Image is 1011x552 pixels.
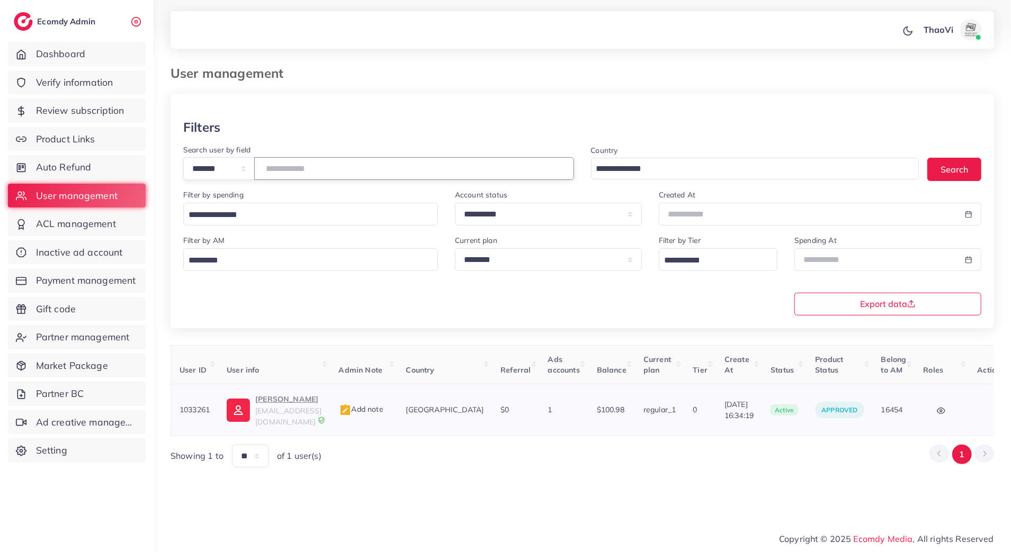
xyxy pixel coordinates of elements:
[960,19,981,40] img: avatar
[8,354,146,378] a: Market Package
[36,104,124,117] span: Review subscription
[913,532,994,545] span: , All rights Reserved
[548,405,552,414] span: 1
[591,145,618,156] label: Country
[227,393,321,427] a: [PERSON_NAME][EMAIL_ADDRESS][DOMAIN_NAME]
[593,161,906,177] input: Search for option
[8,155,146,179] a: Auto Refund
[339,404,383,414] span: Add note
[406,405,484,414] span: [GEOGRAPHIC_DATA]
[8,212,146,236] a: ACL management
[597,405,624,414] span: $100.98
[771,365,794,375] span: Status
[183,144,250,155] label: Search user by field
[36,302,76,316] span: Gift code
[255,393,321,405] p: [PERSON_NAME]
[8,382,146,406] a: Partner BC
[952,445,972,464] button: Go to page 1
[36,160,92,174] span: Auto Refund
[180,365,207,375] span: User ID
[36,217,116,231] span: ACL management
[724,355,749,375] span: Create At
[591,158,919,179] div: Search for option
[183,189,244,200] label: Filter by spending
[724,399,754,421] span: [DATE] 16:34:19
[771,404,798,416] span: active
[183,203,438,225] div: Search for option
[881,405,903,414] span: 16454
[36,415,138,429] span: Ad creative management
[8,410,146,435] a: Ad creative management
[406,365,435,375] span: Country
[548,355,580,375] span: Ads accounts
[660,252,764,269] input: Search for option
[929,445,994,464] ul: Pagination
[927,158,981,180] button: Search
[36,330,130,344] span: Partner management
[36,387,84,401] span: Partner BC
[455,235,497,246] label: Current plan
[8,98,146,123] a: Review subscription
[185,207,424,223] input: Search for option
[693,365,708,375] span: Tier
[779,532,994,545] span: Copyright © 2025
[860,300,916,308] span: Export data
[183,120,220,135] h3: Filters
[978,365,1005,375] span: Actions
[183,235,225,246] label: Filter by AM
[180,405,210,414] span: 1033261
[183,248,438,271] div: Search for option
[8,325,146,349] a: Partner management
[8,268,146,293] a: Payment management
[500,365,531,375] span: Referral
[36,76,113,89] span: Verify information
[924,365,944,375] span: Roles
[36,47,85,61] span: Dashboard
[339,365,383,375] span: Admin Note
[227,399,250,422] img: ic-user-info.36bf1079.svg
[255,406,321,426] span: [EMAIL_ADDRESS][DOMAIN_NAME]
[659,235,701,246] label: Filter by Tier
[8,42,146,66] a: Dashboard
[854,533,913,544] a: Ecomdy Media
[339,404,352,417] img: admin_note.cdd0b510.svg
[36,359,108,373] span: Market Package
[318,417,325,424] img: 9CAL8B2pu8EFxCJHYAAAAldEVYdGRhdGU6Y3JlYXRlADIwMjItMTItMDlUMDQ6NTg6MzkrMDA6MDBXSlgLAAAAJXRFWHRkYXR...
[643,355,671,375] span: Current plan
[794,293,981,315] button: Export data
[8,184,146,208] a: User management
[597,365,627,375] span: Balance
[14,12,98,31] a: logoEcomdy Admin
[8,297,146,321] a: Gift code
[659,248,777,271] div: Search for option
[8,438,146,463] a: Setting
[815,355,843,375] span: Product Status
[36,444,67,457] span: Setting
[821,406,857,414] span: approved
[171,450,223,462] span: Showing 1 to
[924,23,953,36] p: ThaoVi
[14,12,33,31] img: logo
[36,189,118,203] span: User management
[918,19,986,40] a: ThaoViavatar
[8,240,146,265] a: Inactive ad account
[36,274,136,287] span: Payment management
[693,405,697,414] span: 0
[500,405,509,414] span: $0
[37,16,98,26] h2: Ecomdy Admin
[36,132,95,146] span: Product Links
[171,66,292,81] h3: User management
[36,246,123,259] span: Inactive ad account
[455,189,507,200] label: Account status
[8,127,146,151] a: Product Links
[659,189,696,200] label: Created At
[8,70,146,95] a: Verify information
[794,235,837,246] label: Spending At
[643,405,676,414] span: regular_1
[277,450,321,462] span: of 1 user(s)
[881,355,907,375] span: Belong to AM
[227,365,259,375] span: User info
[185,252,424,269] input: Search for option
